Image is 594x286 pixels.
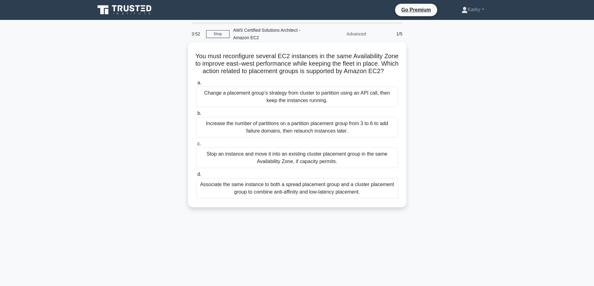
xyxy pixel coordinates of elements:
[315,28,370,40] div: Advanced
[196,87,398,107] div: Change a placement group’s strategy from cluster to partition using an API call, then keep the in...
[197,141,201,146] span: c.
[197,171,201,177] span: d.
[229,24,315,44] div: AWS Certified Solutions Architect - Amazon EC2
[398,6,435,14] a: Go Premium
[197,80,201,85] span: a.
[196,52,399,75] h5: You must reconfigure several EC2 instances in the same Availability Zone to improve east–west per...
[196,178,398,199] div: Associate the same instance to both a spread placement group and a cluster placement group to com...
[206,30,229,38] a: Stop
[197,110,201,116] span: b.
[196,117,398,138] div: Increase the number of partitions on a partition placement group from 3 to 6 to add failure domai...
[188,28,206,40] div: 3:52
[196,148,398,168] div: Stop an instance and move it into an existing cluster placement group in the same Availability Zo...
[370,28,406,40] div: 1/5
[447,3,499,16] a: Karky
